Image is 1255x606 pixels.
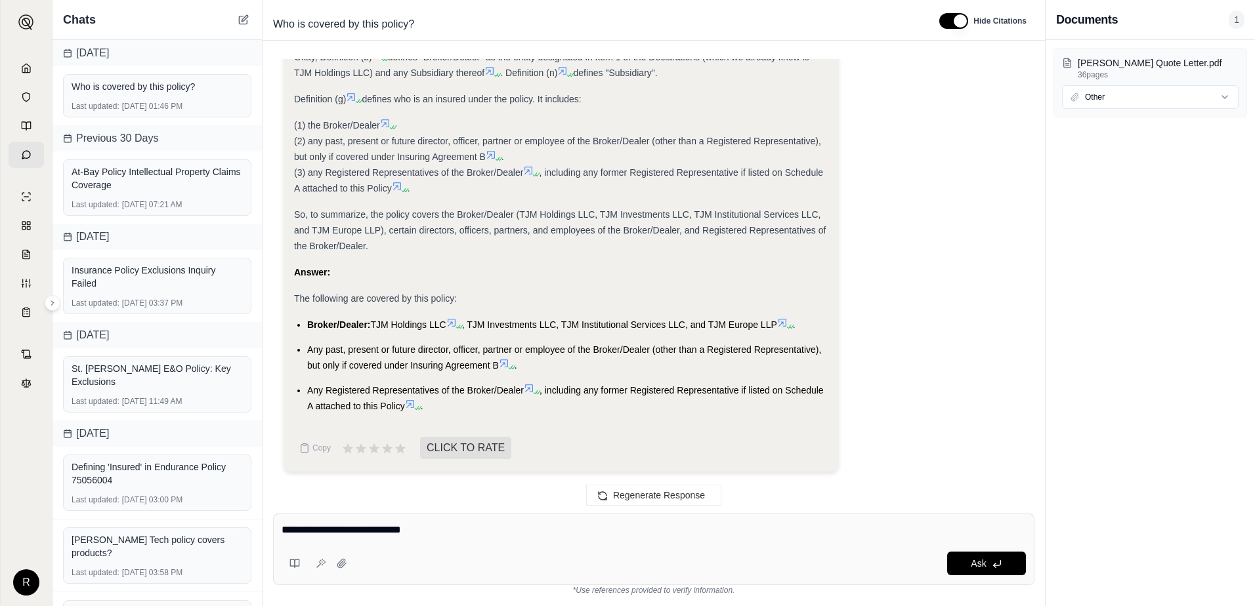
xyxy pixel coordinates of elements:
span: Broker/Dealer: [307,319,371,330]
div: [DATE] 03:37 PM [72,298,243,308]
div: Defining 'Insured' in Endurance Policy 75056004 [72,460,243,487]
span: Last updated: [72,567,119,578]
span: Hide Citations [973,16,1027,26]
button: [PERSON_NAME] Quote Letter.pdf36pages [1062,56,1239,80]
a: Prompt Library [9,113,44,139]
a: Policy Comparisons [9,212,44,239]
a: Legal Search Engine [9,370,44,396]
strong: Answer: [294,267,330,277]
span: The following are covered by this policy: [294,293,457,304]
span: , TJM Investments LLC, TJM Institutional Services LLC, and TJM Europe LLP [462,319,777,330]
div: [DATE] 03:58 PM [72,567,243,578]
button: Expand sidebar [45,295,60,311]
span: CLICK TO RATE [420,437,511,459]
span: Chats [63,10,96,29]
span: , including any former Registered Representative if listed on Schedule A attached to this Policy [294,167,823,193]
a: Coverage Table [9,299,44,325]
span: Last updated: [72,101,119,111]
div: [DATE] [53,420,262,447]
span: . [793,319,796,330]
span: Any past, present or future director, officer, partner or employee of the Broker/Dealer (other th... [307,344,821,371]
div: Insurance Policy Exclusions Inquiry Failed [72,264,243,290]
span: (1) the Broker/Dealer [294,120,380,131]
span: Any Registered Representatives of the Broker/Dealer [307,385,524,395]
div: [DATE] 01:46 PM [72,101,243,111]
span: Last updated: [72,396,119,407]
div: *Use references provided to verify information. [273,585,1034,596]
button: Regenerate Response [586,485,721,506]
img: Expand sidebar [18,14,34,30]
span: . [408,183,410,193]
div: Edit Title [268,14,924,35]
button: New Chat [236,12,251,28]
span: Definition (g) [294,94,346,104]
p: 36 pages [1078,70,1239,80]
div: St. [PERSON_NAME] E&O Policy: Key Exclusions [72,362,243,388]
a: Claim Coverage [9,241,44,268]
div: Previous 30 Days [53,125,262,151]
span: So, to summarize, the policy covers the Broker/Dealer (TJM Holdings LLC, TJM Investments LLC, TJM... [294,209,826,251]
a: Contract Analysis [9,341,44,367]
span: Ask [971,558,986,569]
div: [DATE] 11:49 AM [72,396,243,407]
div: Who is covered by this policy? [72,80,243,93]
span: Last updated: [72,199,119,210]
div: R [13,569,39,596]
span: 1 [1229,10,1244,29]
span: defines who is an insured under the policy. It includes: [362,94,581,104]
span: TJM Holdings LLC [371,319,446,330]
span: (3) any Registered Representatives of the Broker/Dealer [294,167,523,178]
div: [DATE] [53,224,262,250]
span: . [501,151,504,162]
button: Expand sidebar [13,9,39,35]
a: Single Policy [9,184,44,210]
h3: Documents [1056,10,1118,29]
div: [DATE] 03:00 PM [72,495,243,505]
a: Custom Report [9,270,44,296]
span: . [421,401,423,411]
div: [DATE] [53,322,262,348]
button: Copy [294,435,336,461]
div: [PERSON_NAME] Tech policy covers products? [72,533,243,559]
span: Copy [312,443,331,453]
span: . [515,360,517,371]
span: Last updated: [72,298,119,308]
button: Ask [947,552,1026,575]
span: Who is covered by this policy? [268,14,419,35]
a: Home [9,55,44,81]
span: Last updated: [72,495,119,505]
div: At-Bay Policy Intellectual Property Claims Coverage [72,165,243,192]
span: . Definition (n) [500,68,557,78]
span: (2) any past, present or future director, officer, partner or employee of the Broker/Dealer (othe... [294,136,821,162]
span: Regenerate Response [613,490,705,500]
p: Howden PL Quote Letter.pdf [1078,56,1239,70]
a: Documents Vault [9,84,44,110]
a: Chat [9,142,44,168]
span: , including any former Registered Representative if listed on Schedule A attached to this Policy [307,385,824,411]
span: defines "Subsidiary". [573,68,657,78]
div: [DATE] 07:21 AM [72,199,243,210]
div: [DATE] [53,40,262,66]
